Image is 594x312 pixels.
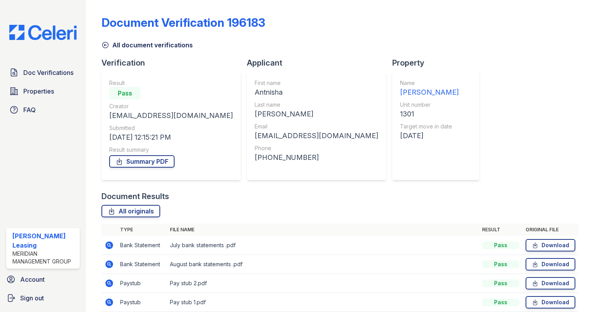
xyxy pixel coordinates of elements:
td: July bank statements .pdf [167,236,479,255]
div: Creator [109,102,233,110]
th: Result [479,224,522,236]
a: All originals [101,205,160,217]
td: August bank statements .pdf [167,255,479,274]
span: Sign out [20,293,44,303]
div: Pass [482,241,519,249]
div: Document Results [101,191,169,202]
div: [EMAIL_ADDRESS][DOMAIN_NAME] [109,110,233,121]
div: Property [392,57,486,68]
div: Result [109,79,233,87]
td: Paystub [117,293,167,312]
a: Properties [6,83,80,99]
a: FAQ [6,102,80,118]
div: Submitted [109,124,233,132]
div: Unit number [400,101,459,109]
span: Account [20,275,45,284]
div: Pass [482,260,519,268]
div: Pass [109,87,140,99]
div: Applicant [247,57,392,68]
td: Bank Statement [117,255,167,274]
td: Pay stub 1.pdf [167,293,479,312]
div: Pass [482,279,519,287]
div: 1301 [400,109,459,120]
div: Email [255,123,378,130]
div: [PERSON_NAME] [400,87,459,98]
div: Last name [255,101,378,109]
td: Bank Statement [117,236,167,255]
th: Original file [522,224,578,236]
div: Meridian Management Group [12,250,77,265]
div: [DATE] 12:15:21 PM [109,132,233,143]
a: All document verifications [101,40,193,50]
a: Doc Verifications [6,65,80,80]
td: Paystub [117,274,167,293]
div: Document Verification 196183 [101,16,265,29]
div: [PERSON_NAME] Leasing [12,231,77,250]
div: Name [400,79,459,87]
div: Verification [101,57,247,68]
a: Download [526,277,575,289]
td: Pay stub 2.pdf [167,274,479,293]
a: Download [526,239,575,251]
span: Doc Verifications [23,68,73,77]
div: Result summary [109,146,233,154]
a: Download [526,296,575,309]
a: Sign out [3,290,83,306]
div: Target move in date [400,123,459,130]
div: [PERSON_NAME] [255,109,378,120]
img: CE_Logo_Blue-a8612792a0a2168367f1c8372b55b34899dd931a85d93a1a3d3e32e68fde9ad4.png [3,25,83,40]
div: [DATE] [400,130,459,141]
a: Name [PERSON_NAME] [400,79,459,98]
div: [PHONE_NUMBER] [255,152,378,163]
a: Download [526,258,575,270]
div: Antnisha [255,87,378,98]
th: File name [167,224,479,236]
div: First name [255,79,378,87]
a: Account [3,272,83,287]
div: Pass [482,298,519,306]
div: Phone [255,144,378,152]
a: Summary PDF [109,155,175,168]
th: Type [117,224,167,236]
span: Properties [23,87,54,96]
div: [EMAIL_ADDRESS][DOMAIN_NAME] [255,130,378,141]
span: FAQ [23,105,36,114]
